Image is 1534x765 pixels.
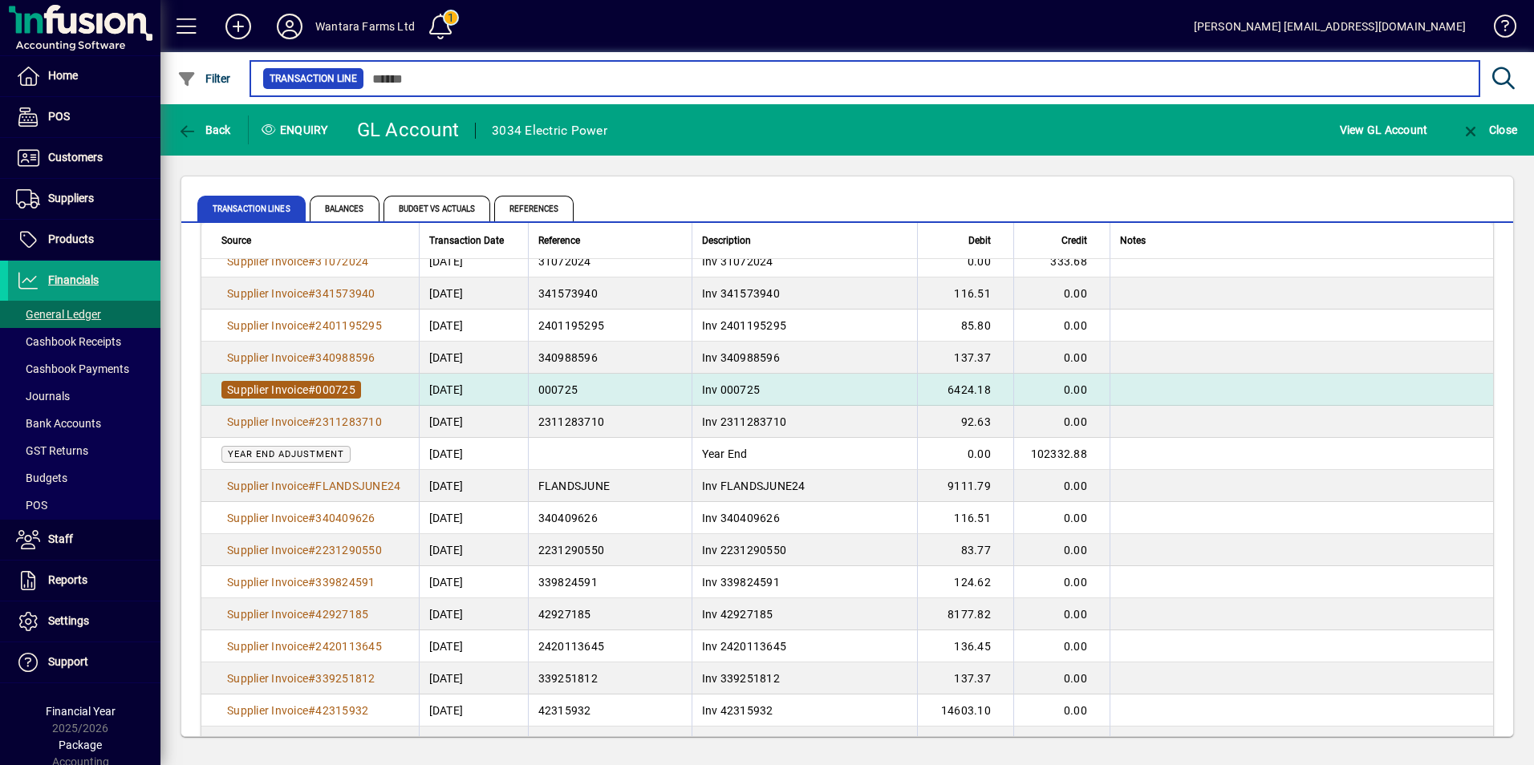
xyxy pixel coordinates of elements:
[308,512,315,524] span: #
[917,438,1013,470] td: 0.00
[227,736,308,749] span: Supplier Invoice
[538,232,580,249] span: Reference
[538,232,682,249] div: Reference
[310,196,379,221] span: Balances
[429,478,464,494] span: [DATE]
[429,318,464,334] span: [DATE]
[429,350,464,366] span: [DATE]
[429,574,464,590] span: [DATE]
[917,598,1013,630] td: 8177.82
[8,561,160,601] a: Reports
[16,499,47,512] span: POS
[1013,310,1110,342] td: 0.00
[46,705,116,718] span: Financial Year
[227,512,308,524] span: Supplier Invoice
[227,544,308,557] span: Supplier Invoice
[227,704,308,717] span: Supplier Invoice
[429,446,464,462] span: [DATE]
[917,470,1013,502] td: 9111.79
[308,383,315,396] span: #
[429,542,464,558] span: [DATE]
[917,310,1013,342] td: 85.80
[264,12,315,41] button: Profile
[160,115,249,144] app-page-header-button: Back
[538,351,598,364] span: 340988596
[308,480,315,492] span: #
[8,179,160,219] a: Suppliers
[1340,117,1428,143] span: View GL Account
[227,672,308,685] span: Supplier Invoice
[315,319,382,332] span: 2401195295
[917,534,1013,566] td: 83.77
[221,605,374,623] a: Supplier Invoice#42927185
[315,480,400,492] span: FLANDSJUNE24
[197,196,306,221] span: Transaction lines
[1013,534,1110,566] td: 0.00
[917,374,1013,406] td: 6424.18
[1061,232,1087,249] span: Credit
[538,319,605,332] span: 2401195295
[221,670,381,687] a: Supplier Invoice#339251812
[917,277,1013,310] td: 116.51
[227,287,308,300] span: Supplier Invoice
[315,383,355,396] span: 000725
[48,532,73,545] span: Staff
[927,232,1005,249] div: Debit
[702,736,787,749] span: Inv 2091343707
[221,637,388,655] a: Supplier Invoice#2420113645
[308,351,315,364] span: #
[702,608,773,621] span: Inv 42927185
[429,232,518,249] div: Transaction Date
[221,509,381,527] a: Supplier Invoice#340409626
[308,544,315,557] span: #
[1013,277,1110,310] td: 0.00
[1013,342,1110,374] td: 0.00
[702,319,787,332] span: Inv 2401195295
[308,736,315,749] span: #
[1013,662,1110,694] td: 0.00
[315,704,368,717] span: 42315932
[48,614,89,627] span: Settings
[308,672,315,685] span: #
[1194,14,1466,39] div: [PERSON_NAME] [EMAIL_ADDRESS][DOMAIN_NAME]
[48,655,88,668] span: Support
[917,694,1013,727] td: 14603.10
[308,287,315,300] span: #
[173,64,235,93] button: Filter
[1120,232,1146,249] span: Notes
[429,735,464,751] span: [DATE]
[383,196,491,221] span: Budget vs Actuals
[1013,598,1110,630] td: 0.00
[315,576,375,589] span: 339824591
[1013,374,1110,406] td: 0.00
[917,502,1013,534] td: 116.51
[221,702,374,719] a: Supplier Invoice#42315932
[8,97,160,137] a: POS
[538,736,605,749] span: 2091343707
[1444,115,1534,144] app-page-header-button: Close enquiry
[8,464,160,492] a: Budgets
[270,71,357,87] span: Transaction Line
[429,702,464,718] span: [DATE]
[221,317,388,334] a: Supplier Invoice#2401195295
[8,437,160,464] a: GST Returns
[227,576,308,589] span: Supplier Invoice
[429,606,464,622] span: [DATE]
[702,232,751,249] span: Description
[8,138,160,178] a: Customers
[227,480,308,492] span: Supplier Invoice
[221,477,406,495] a: Supplier Invoice#FLANDSJUNE24
[538,415,605,428] span: 2311283710
[917,630,1013,662] td: 136.45
[315,512,375,524] span: 340409626
[48,573,87,586] span: Reports
[357,117,460,143] div: GL Account
[221,734,388,751] a: Supplier Invoice#2091343707
[227,383,308,396] span: Supplier Invoice
[702,287,780,300] span: Inv 341573940
[227,415,308,428] span: Supplier Invoice
[213,12,264,41] button: Add
[315,608,368,621] span: 42927185
[308,640,315,653] span: #
[221,285,381,302] a: Supplier Invoice#341573940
